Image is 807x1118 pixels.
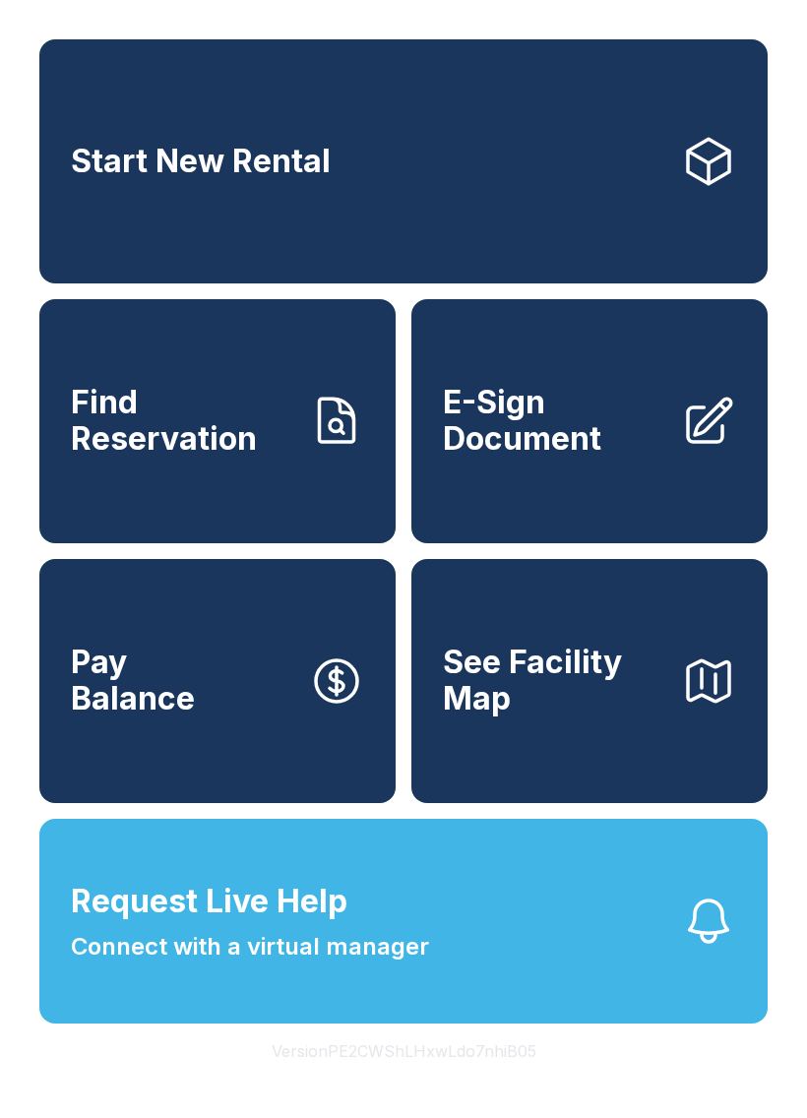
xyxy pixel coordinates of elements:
a: PayBalance [39,559,396,803]
button: See Facility Map [411,559,768,803]
span: E-Sign Document [443,385,665,457]
span: Find Reservation [71,385,293,457]
button: VersionPE2CWShLHxwLdo7nhiB05 [256,1024,552,1079]
span: Start New Rental [71,144,331,180]
button: Request Live HelpConnect with a virtual manager [39,819,768,1024]
span: Connect with a virtual manager [71,929,429,964]
span: See Facility Map [443,645,665,716]
span: Request Live Help [71,878,347,925]
span: Pay Balance [71,645,195,716]
a: E-Sign Document [411,299,768,543]
a: Start New Rental [39,39,768,283]
a: Find Reservation [39,299,396,543]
